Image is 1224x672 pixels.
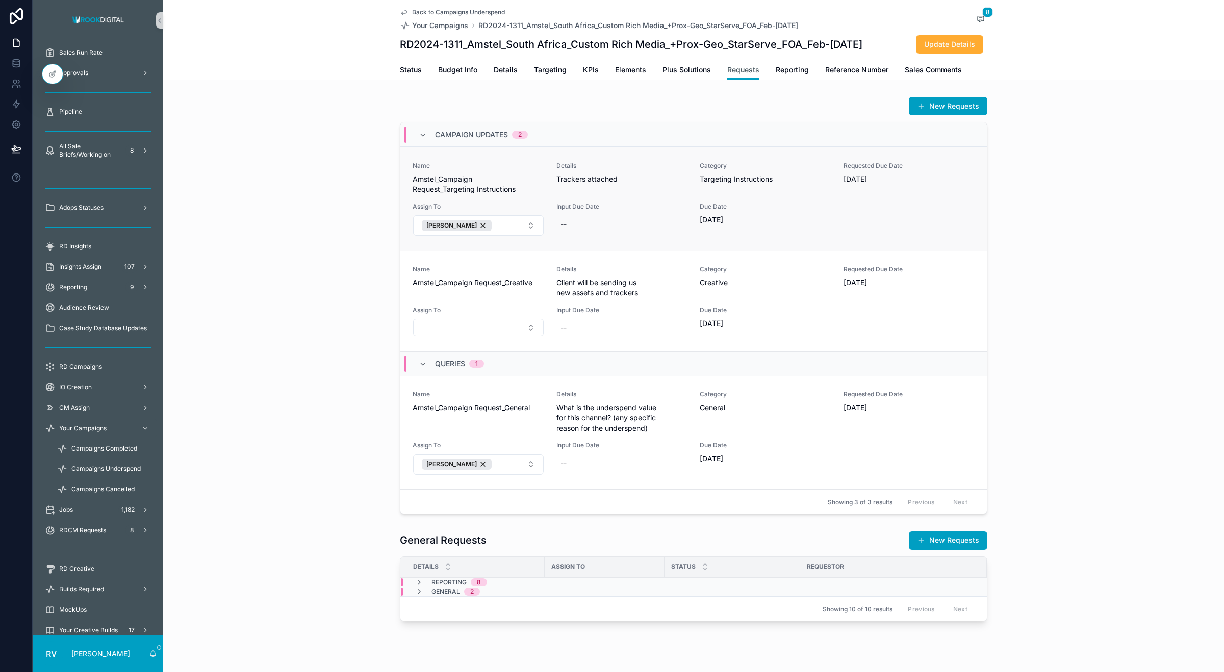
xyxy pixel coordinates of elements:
span: Back to Campaigns Underspend [412,8,505,16]
a: Reporting [776,61,809,81]
div: 1,182 [118,504,138,516]
a: Builds Required [39,580,157,599]
a: Targeting [534,61,567,81]
span: RD Creative [59,565,94,573]
span: Input Due Date [556,306,688,314]
button: New Requests [909,97,987,115]
button: Select Button [413,454,544,475]
a: Plus Solutions [662,61,711,81]
span: KPIs [583,65,599,75]
span: Campaigns Cancelled [71,485,135,493]
span: RDCM Requests [59,526,106,534]
span: Sales Run Rate [59,48,103,57]
span: Input Due Date [556,203,688,211]
span: Category [700,162,831,170]
div: 8 [477,578,481,586]
span: IO Creation [59,383,92,391]
a: KPIs [583,61,599,81]
span: Requestor [807,563,844,571]
span: Reporting [59,283,87,291]
a: Audience Review [39,298,157,317]
span: Details [413,563,439,571]
span: Input Due Date [556,441,688,450]
a: RD2024-1311_Amstel_South Africa_Custom Rich Media_+Prox-Geo_StarServe_FOA_Feb-[DATE] [478,20,798,31]
a: Case Study Database Updates [39,319,157,337]
span: Requested Due Date [844,162,975,170]
button: Select Button [413,215,544,236]
div: 17 [125,624,138,636]
span: [PERSON_NAME] [426,460,477,468]
span: Amstel_Campaign Request_Targeting Instructions [413,174,544,194]
div: 9 [125,281,138,293]
a: Sales Run Rate [39,43,157,62]
span: Builds Required [59,585,104,593]
a: Campaigns Underspend [51,460,157,478]
h1: RD2024-1311_Amstel_South Africa_Custom Rich Media_+Prox-Geo_StarServe_FOA_Feb-[DATE] [400,37,862,52]
span: [DATE] [844,174,975,184]
span: What is the underspend value for this channel? (any specific reason for the underspend) [556,403,688,433]
span: Sales Comments [905,65,962,75]
span: Trackers attached [556,174,688,184]
a: Requests [727,61,759,80]
span: Requested Due Date [844,265,975,273]
span: Creative [700,278,831,288]
button: 8 [974,13,987,26]
div: 2 [518,131,522,139]
div: 8 [125,524,138,536]
a: Approvals [39,64,157,82]
span: All Sale Briefs/Working on [59,142,121,159]
span: Campaigns Completed [71,444,137,453]
a: Reporting9 [39,278,157,296]
span: [DATE] [844,278,975,288]
span: Budget Info [438,65,477,75]
span: Details [556,162,688,170]
span: Insights Assign [59,263,101,271]
a: Your Creative Builds17 [39,621,157,639]
p: [PERSON_NAME] [71,649,130,659]
span: Campaign Updates [435,130,508,140]
span: Campaigns Underspend [71,465,141,473]
div: 107 [121,261,138,273]
a: Your Campaigns [39,419,157,437]
div: -- [560,458,567,468]
span: General [431,588,460,596]
span: Status [400,65,422,75]
a: Adops Statuses [39,198,157,217]
span: 8 [982,7,993,17]
h1: General Requests [400,533,487,547]
div: -- [560,219,567,229]
button: Select Button [413,319,544,336]
span: Elements [615,65,646,75]
button: Unselect 5 [422,220,492,231]
span: Adops Statuses [59,204,104,212]
span: [DATE] [700,454,831,464]
button: New Requests [909,531,987,550]
span: Due Date [700,306,831,314]
span: Status [671,563,696,571]
span: Queries [435,359,465,369]
a: CM Assign [39,399,157,417]
a: Status [400,61,422,81]
span: Targeting Instructions [700,174,831,184]
button: Unselect 5 [422,459,492,470]
span: Due Date [700,441,831,450]
a: IO Creation [39,378,157,396]
span: Your Campaigns [412,20,468,31]
span: Amstel_Campaign Request_Creative [413,278,544,288]
a: NameAmstel_Campaign Request_GeneralDetailsWhat is the underspend value for this channel? (any spe... [400,376,987,489]
a: Jobs1,182 [39,501,157,519]
span: Details [494,65,518,75]
span: Assign To [551,563,585,571]
span: Jobs [59,506,73,514]
span: CM Assign [59,404,90,412]
div: 1 [475,360,478,368]
span: Details [556,265,688,273]
span: Case Study Database Updates [59,324,147,332]
a: RD Insights [39,237,157,256]
span: Update Details [924,39,975,49]
span: Approvals [59,69,88,77]
div: 2 [470,588,474,596]
span: Reference Number [825,65,888,75]
span: Showing 10 of 10 results [823,605,892,613]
